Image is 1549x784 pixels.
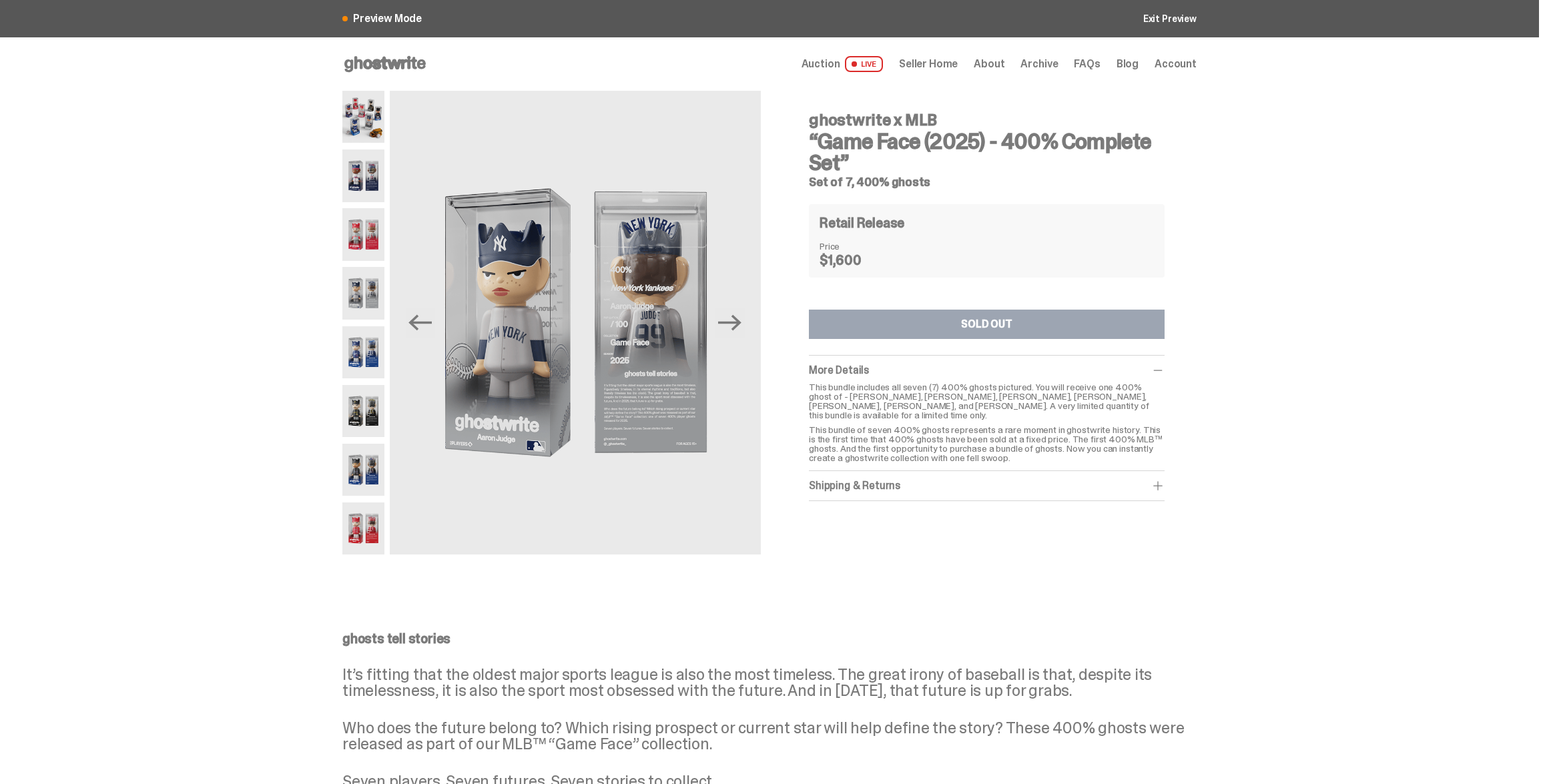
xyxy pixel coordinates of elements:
img: 03-ghostwrite-mlb-game-face-complete-set-bryce-harper.png [342,208,384,260]
a: Seller Home [899,59,958,69]
p: It’s fitting that the oldest major sports league is also the most timeless. The great irony of ba... [342,667,1197,699]
img: 02-ghostwrite-mlb-game-face-complete-set-ronald-acuna-jr.png [342,149,384,202]
h5: Set of 7, 400% ghosts [809,176,1165,188]
dt: Price [820,242,886,251]
div: SOLD OUT [961,319,1012,330]
span: Auction [802,59,840,69]
button: Previous [406,308,435,338]
p: This bundle includes all seven (7) 400% ghosts pictured. You will receive one 400% ghost of - [PE... [809,382,1165,420]
img: 08-ghostwrite-mlb-game-face-complete-set-mike-trout.png [342,502,384,554]
img: 06-ghostwrite-mlb-game-face-complete-set-paul-skenes.png [342,385,384,437]
h4: Retail Release [820,216,904,230]
p: ghosts tell stories [342,632,1197,645]
a: Exit Preview [1143,14,1197,23]
button: SOLD OUT [809,310,1165,339]
p: Who does the future belong to? Which rising prospect or current star will help define the story? ... [342,720,1197,752]
span: LIVE [845,56,883,72]
dd: $1,600 [820,254,886,267]
a: Auction LIVE [802,56,883,72]
span: Preview Mode [353,13,422,24]
h4: ghostwrite x MLB [809,112,1165,128]
img: 04-ghostwrite-mlb-game-face-complete-set-aaron-judge.png [342,267,384,319]
a: Account [1155,59,1197,69]
p: This bundle of seven 400% ghosts represents a rare moment in ghostwrite history. This is the firs... [809,425,1165,462]
button: Next [715,308,745,338]
img: 07-ghostwrite-mlb-game-face-complete-set-juan-soto.png [342,444,384,496]
div: Shipping & Returns [809,479,1165,492]
a: Blog [1117,59,1139,69]
a: Archive [1020,59,1058,69]
span: More Details [809,363,869,377]
a: FAQs [1074,59,1100,69]
h3: “Game Face (2025) - 400% Complete Set” [809,131,1165,173]
img: 05-ghostwrite-mlb-game-face-complete-set-shohei-ohtani.png [342,326,384,378]
img: 01-ghostwrite-mlb-game-face-complete-set.png [342,91,384,143]
a: About [974,59,1004,69]
img: 04-ghostwrite-mlb-game-face-complete-set-aaron-judge.png [390,91,761,554]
